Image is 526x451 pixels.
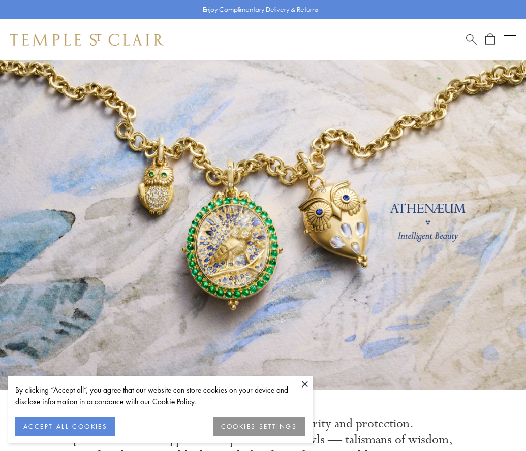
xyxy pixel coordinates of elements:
[213,417,305,436] button: COOKIES SETTINGS
[15,384,305,407] div: By clicking “Accept all”, you agree that our website can store cookies on your device and disclos...
[466,33,477,46] a: Search
[504,34,516,46] button: Open navigation
[15,417,115,436] button: ACCEPT ALL COOKIES
[485,33,495,46] a: Open Shopping Bag
[10,34,164,46] img: Temple St. Clair
[203,5,318,15] p: Enjoy Complimentary Delivery & Returns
